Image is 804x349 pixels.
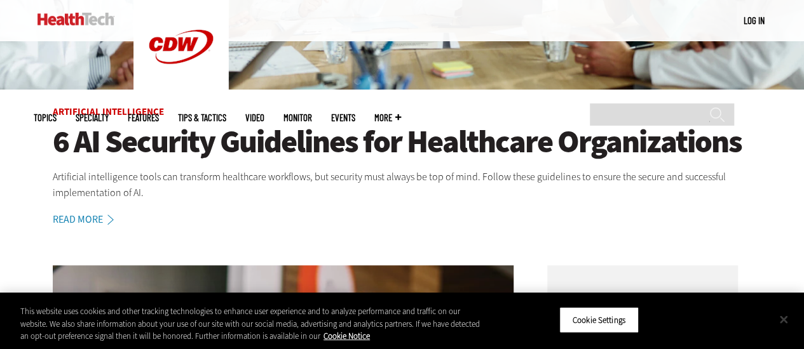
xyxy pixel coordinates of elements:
[53,169,752,201] p: Artificial intelligence tools can transform healthcare workflows, but security must always be top...
[128,113,159,122] a: Features
[34,113,57,122] span: Topics
[331,113,355,122] a: Events
[374,113,401,122] span: More
[37,13,114,25] img: Home
[744,14,765,27] div: User menu
[245,113,264,122] a: Video
[53,214,128,225] a: Read More
[770,305,798,333] button: Close
[76,113,109,122] span: Specialty
[324,331,370,341] a: More information about your privacy
[178,113,226,122] a: Tips & Tactics
[744,15,765,26] a: Log in
[283,113,312,122] a: MonITor
[53,124,752,159] a: 6 AI Security Guidelines for Healthcare Organizations
[133,84,229,97] a: CDW
[20,305,482,343] div: This website uses cookies and other tracking technologies to enhance user experience and to analy...
[559,306,639,333] button: Cookie Settings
